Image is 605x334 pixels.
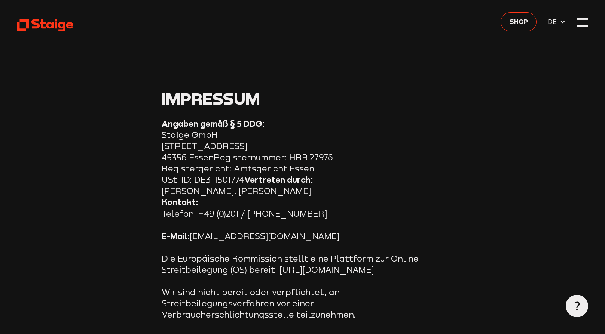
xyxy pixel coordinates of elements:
[501,12,537,31] a: Shop
[548,16,560,26] span: DE
[162,231,442,242] p: [EMAIL_ADDRESS][DOMAIN_NAME]
[162,197,198,207] strong: Kontakt:
[162,253,442,275] p: Die Europäische Kommission stellt eine Plattform zur Online-Streitbeilegung (OS) bereit: [URL][DO...
[244,175,313,185] strong: Vertreten durch:
[162,287,442,320] p: Wir sind nicht bereit oder verpflichtet, an Streitbeilegungsverfahren vor einer Verbraucherschlic...
[162,119,265,129] strong: Angaben gemäß § 5 DDG:
[162,197,442,219] p: Telefon: +49 (0)201 / [PHONE_NUMBER]
[162,89,260,108] span: Impressum
[162,231,190,241] strong: E-Mail:
[510,16,528,26] span: Shop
